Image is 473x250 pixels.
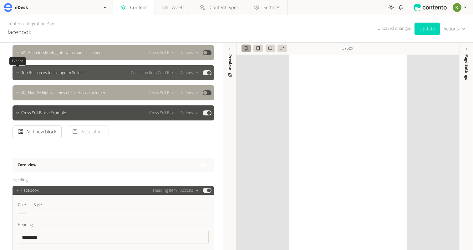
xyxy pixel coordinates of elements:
button: Actions [181,187,199,194]
button: Actions [181,69,199,77]
span: Handle high volumes of Facebook customer messages – right al… [28,90,116,96]
div: Preview [227,54,233,78]
img: Keelin Terry [453,3,461,12]
button: Actions [181,89,199,97]
button: Actions [181,49,199,56]
div: Core [18,200,26,210]
button: Add new block [13,125,62,138]
span: Collection Item Card Block [131,70,177,76]
span: Page Settings [463,54,470,80]
button: Actions [444,23,465,35]
span: Cross Sell Block [149,90,177,96]
span: Top Resources for Instagram Sellers [21,70,84,76]
button: Actions [181,109,199,117]
span: 375px [342,45,353,52]
span: Settings [263,4,280,11]
div: Style [33,200,42,210]
h3: Card view [18,162,37,168]
span: Cross Sell Block [149,50,177,56]
button: Update [415,23,440,35]
h2: eDesk [15,4,28,11]
span: Seamlessly integrate with countless other channels [28,50,116,56]
button: Paste block [67,125,109,138]
span: Cross Sell Block: Example [21,110,66,116]
span: Facebook [21,187,39,194]
h2: facebook [8,28,31,37]
span: Content types [210,4,238,11]
a: Content [8,20,23,27]
div: Expand [9,57,26,65]
span: Heading [18,222,33,228]
span: Cross Sell Block [149,110,177,116]
span: / [23,20,24,27]
span: Heading Item [153,187,177,194]
a: Integration Page [24,20,55,27]
img: eDesk [4,3,13,12]
span: Unsaved changes [378,25,411,32]
span: Heading [13,177,28,184]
